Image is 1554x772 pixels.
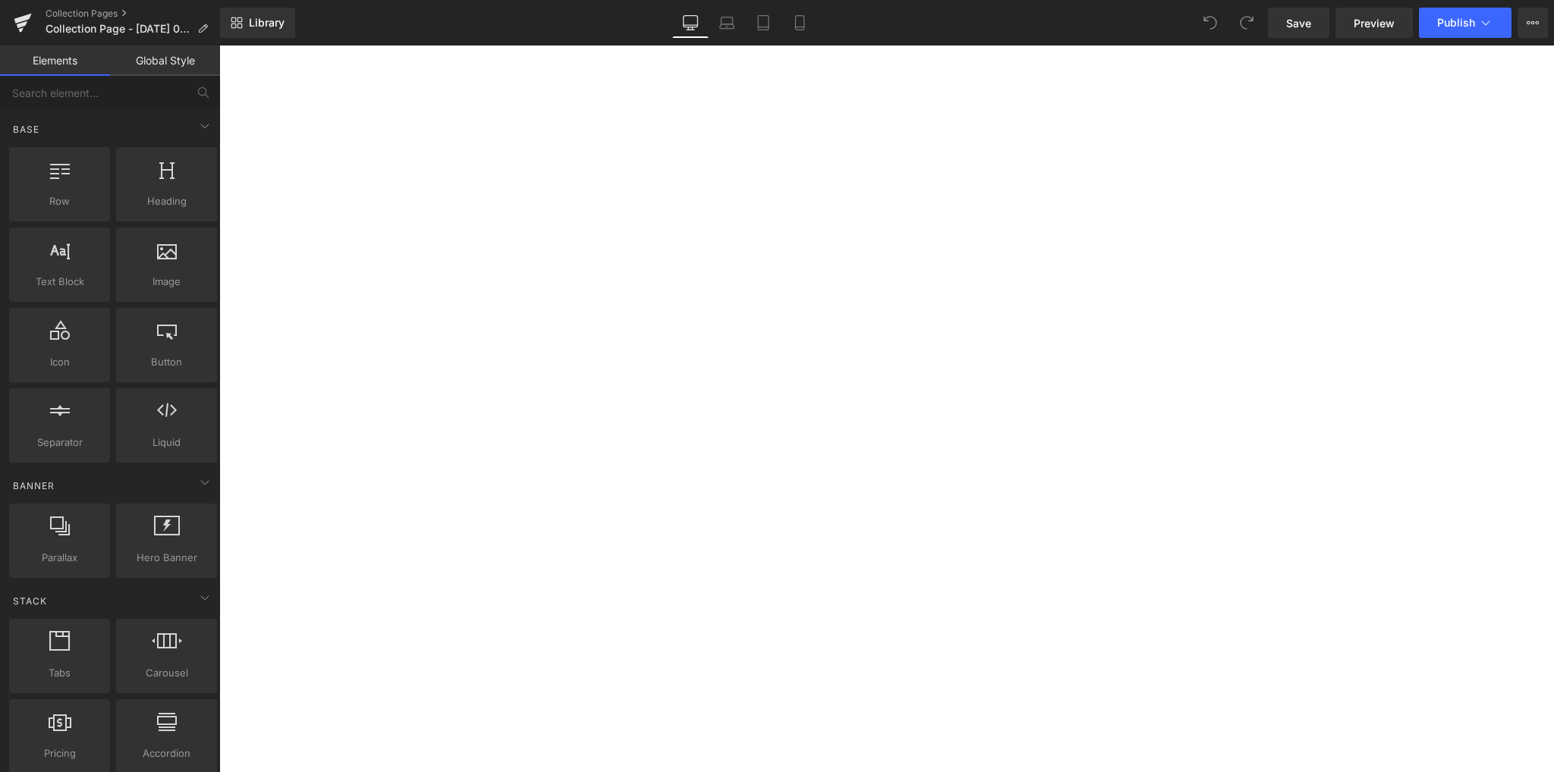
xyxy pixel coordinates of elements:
a: Global Style [110,46,220,76]
a: Laptop [709,8,745,38]
span: Collection Page - [DATE] 07:09:59 [46,23,191,35]
button: Publish [1419,8,1512,38]
span: Base [11,122,41,137]
span: Stack [11,594,49,608]
button: Redo [1232,8,1262,38]
span: Image [121,274,212,290]
span: Tabs [14,665,105,681]
span: Heading [121,193,212,209]
span: Banner [11,479,56,493]
span: Separator [14,435,105,450]
a: Collection Pages [46,8,220,20]
span: Library [249,16,285,30]
span: Button [121,354,212,370]
span: Row [14,193,105,209]
span: Hero Banner [121,550,212,566]
span: Preview [1354,15,1395,31]
span: Accordion [121,745,212,761]
span: Publish [1437,17,1475,29]
a: Mobile [782,8,818,38]
a: Tablet [745,8,782,38]
a: Desktop [672,8,709,38]
a: New Library [220,8,295,38]
span: Text Block [14,274,105,290]
span: Pricing [14,745,105,761]
span: Carousel [121,665,212,681]
span: Parallax [14,550,105,566]
span: Save [1286,15,1311,31]
button: More [1518,8,1548,38]
span: Icon [14,354,105,370]
a: Preview [1335,8,1413,38]
button: Undo [1195,8,1225,38]
span: Liquid [121,435,212,450]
